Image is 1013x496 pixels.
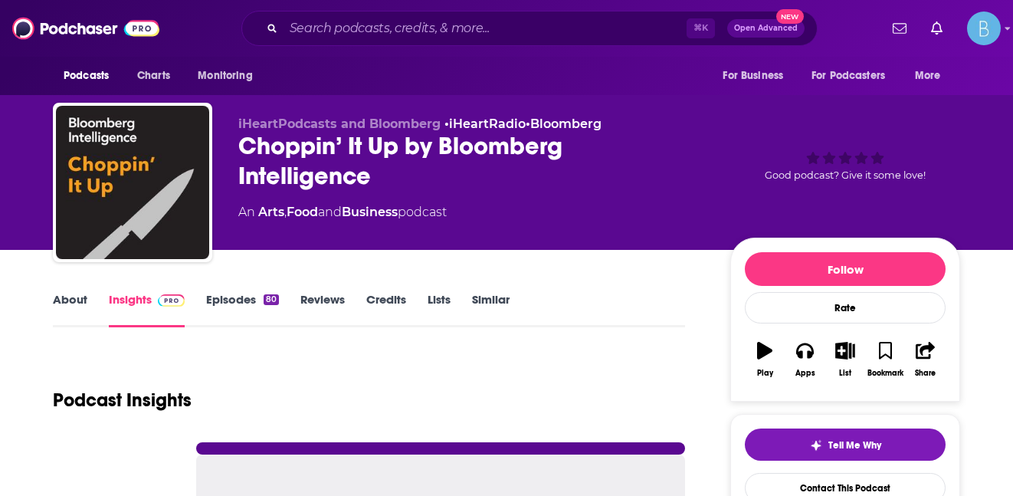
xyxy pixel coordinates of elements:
[56,106,209,259] img: Choppin’ It Up by Bloomberg Intelligence
[904,61,960,90] button: open menu
[757,369,773,378] div: Play
[526,117,602,131] span: •
[865,332,905,387] button: Bookmark
[428,292,451,327] a: Lists
[734,25,798,32] span: Open Advanced
[839,369,851,378] div: List
[795,369,815,378] div: Apps
[915,369,936,378] div: Share
[187,61,272,90] button: open menu
[284,205,287,219] span: ,
[810,439,822,452] img: tell me why sparkle
[300,292,345,327] a: Reviews
[825,332,865,387] button: List
[967,11,1001,45] span: Logged in as BLASTmedia
[915,65,941,87] span: More
[109,292,185,327] a: InsightsPodchaser Pro
[206,292,279,327] a: Episodes80
[241,11,818,46] div: Search podcasts, credits, & more...
[906,332,946,387] button: Share
[745,292,946,324] div: Rate
[887,15,913,41] a: Show notifications dropdown
[967,11,1001,45] button: Show profile menu
[366,292,406,327] a: Credits
[64,65,109,87] span: Podcasts
[127,61,179,90] a: Charts
[53,292,87,327] a: About
[712,61,802,90] button: open menu
[287,205,318,219] a: Food
[727,19,805,38] button: Open AdvancedNew
[811,65,885,87] span: For Podcasters
[53,389,192,412] h1: Podcast Insights
[765,169,926,181] span: Good podcast? Give it some love!
[745,252,946,286] button: Follow
[342,205,398,219] a: Business
[444,117,526,131] span: •
[238,203,447,222] div: An podcast
[828,439,881,452] span: Tell Me Why
[802,61,907,90] button: open menu
[449,117,526,131] a: iHeartRadio
[785,332,824,387] button: Apps
[12,14,159,43] img: Podchaser - Follow, Share and Rate Podcasts
[867,369,903,378] div: Bookmark
[238,117,441,131] span: iHeartPodcasts and Bloomberg
[687,18,715,38] span: ⌘ K
[137,65,170,87] span: Charts
[158,294,185,307] img: Podchaser Pro
[723,65,783,87] span: For Business
[530,117,602,131] a: Bloomberg
[745,332,785,387] button: Play
[318,205,342,219] span: and
[258,205,284,219] a: Arts
[472,292,510,327] a: Similar
[198,65,252,87] span: Monitoring
[967,11,1001,45] img: User Profile
[925,15,949,41] a: Show notifications dropdown
[264,294,279,305] div: 80
[776,9,804,24] span: New
[53,61,129,90] button: open menu
[730,117,960,212] div: Good podcast? Give it some love!
[284,16,687,41] input: Search podcasts, credits, & more...
[745,429,946,461] button: tell me why sparkleTell Me Why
